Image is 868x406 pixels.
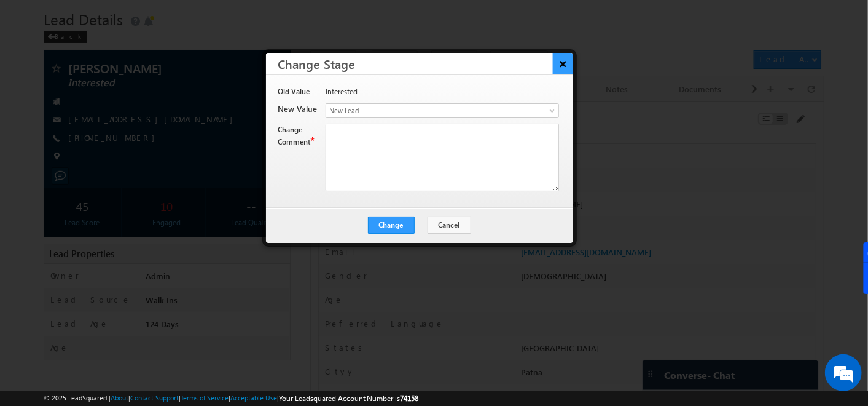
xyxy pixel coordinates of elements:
[401,394,419,403] span: 74158
[553,53,573,74] button: ×
[230,394,277,402] a: Acceptable Use
[326,86,558,103] div: Interested
[278,86,319,103] div: Old Value
[278,103,319,121] div: New Value
[130,394,179,402] a: Contact Support
[201,6,231,36] div: Minimize live chat window
[64,65,206,81] div: Chat with us now
[278,125,311,146] span: Change Comment
[16,114,224,306] textarea: Type your message and hit 'Enter'
[326,105,518,116] span: New Lead
[279,394,419,403] span: Your Leadsquared Account Number is
[21,65,52,81] img: d_60004797649_company_0_60004797649
[167,316,223,333] em: Start Chat
[368,217,415,234] button: Change
[326,103,559,118] a: New Lead
[181,394,229,402] a: Terms of Service
[278,53,573,74] h3: Change Stage
[111,394,128,402] a: About
[44,392,419,404] span: © 2025 LeadSquared | | | | |
[428,217,471,234] button: Cancel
